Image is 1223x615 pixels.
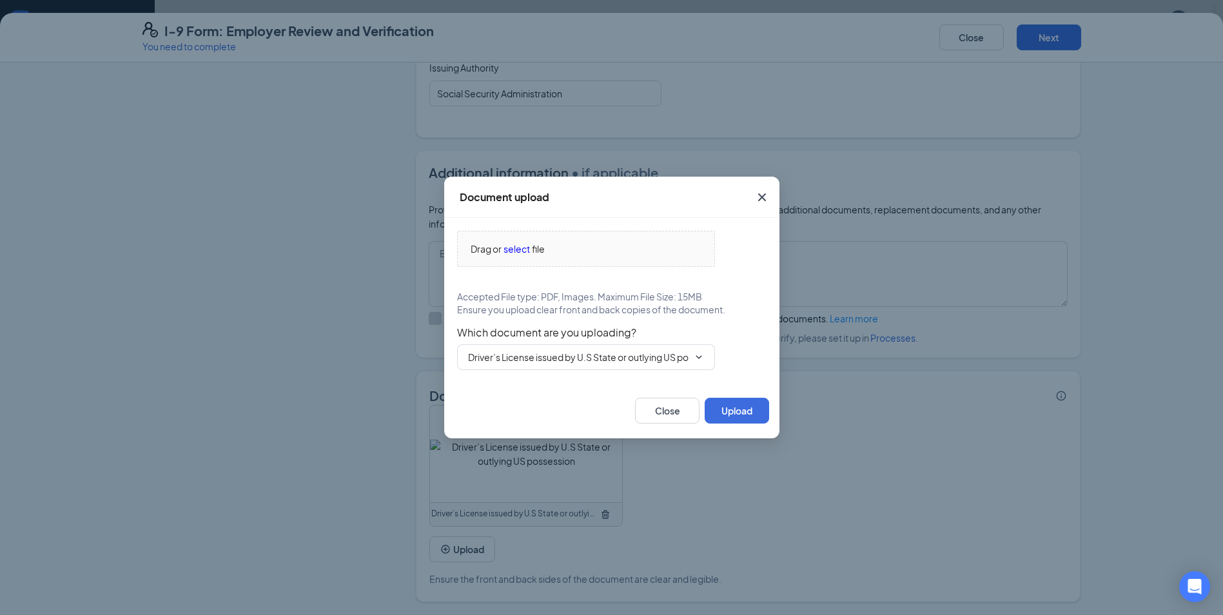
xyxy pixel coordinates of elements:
span: file [532,242,545,256]
span: Accepted File type: PDF, Images. Maximum File Size: 15MB [457,290,702,303]
span: Drag orselectfile [458,231,714,266]
button: Close [635,398,700,424]
span: Which document are you uploading? [457,326,767,339]
div: Open Intercom Messenger [1179,571,1210,602]
button: Upload [705,398,769,424]
input: Select document type [468,350,689,364]
span: Ensure you upload clear front and back copies of the document. [457,303,725,316]
span: Drag or [471,242,502,256]
button: Close [745,177,779,218]
svg: ChevronDown [694,352,704,362]
div: Document upload [460,190,549,204]
span: select [504,242,530,256]
svg: Cross [754,190,770,205]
